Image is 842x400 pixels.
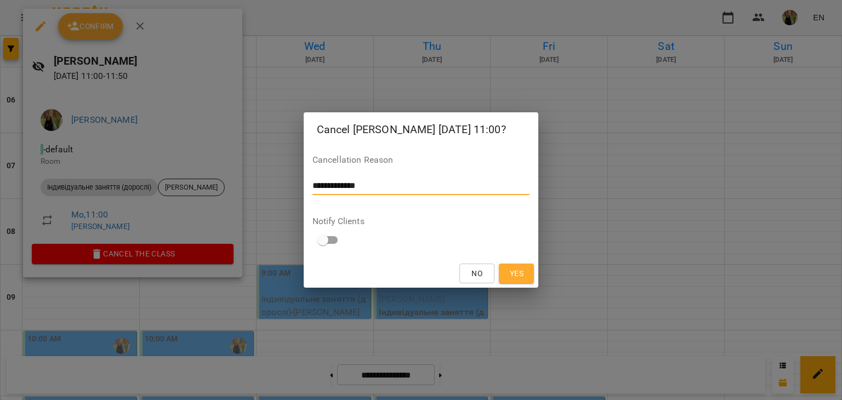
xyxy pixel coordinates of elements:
[499,264,534,283] button: Yes
[471,267,482,280] span: No
[317,121,526,138] h2: Cancel [PERSON_NAME] [DATE] 11:00?
[459,264,494,283] button: No
[510,267,524,280] span: Yes
[312,217,530,226] label: Notify Clients
[312,156,530,164] label: Cancellation Reason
